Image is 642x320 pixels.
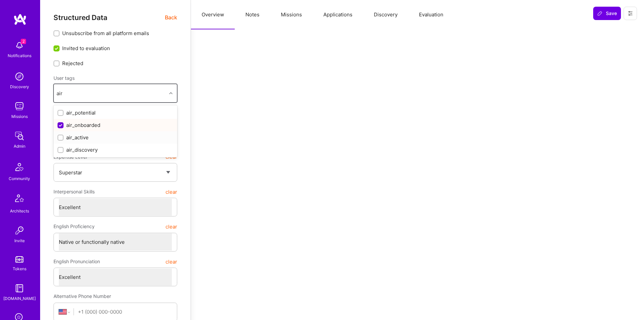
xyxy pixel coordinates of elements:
[15,256,23,263] img: tokens
[8,52,31,59] div: Notifications
[593,7,621,20] button: Save
[14,237,25,244] div: Invite
[165,13,177,22] span: Back
[13,70,26,83] img: discovery
[62,45,110,52] span: Invited to evaluation
[166,220,177,232] button: clear
[13,282,26,295] img: guide book
[3,295,36,302] div: [DOMAIN_NAME]
[21,39,26,44] span: 2
[58,134,173,141] div: air_active
[10,207,29,214] div: Architects
[11,113,28,120] div: Missions
[53,293,111,299] span: Alternative Phone Number
[62,60,83,67] span: Rejected
[597,10,617,17] span: Save
[13,265,26,272] div: Tokens
[13,224,26,237] img: Invite
[53,220,95,232] span: English Proficiency
[62,30,149,37] span: Unsubscribe from all platform emails
[13,100,26,113] img: teamwork
[9,175,30,182] div: Community
[53,256,100,268] span: English Pronunciation
[13,129,26,143] img: admin teamwork
[11,159,27,175] img: Community
[53,75,75,81] label: User tags
[10,83,29,90] div: Discovery
[11,191,27,207] img: Architects
[58,146,173,153] div: air_discovery
[166,186,177,198] button: clear
[166,256,177,268] button: clear
[169,92,173,95] i: icon Chevron
[13,39,26,52] img: bell
[53,186,95,198] span: Interpersonal Skills
[58,122,173,129] div: air_onboarded
[13,13,27,25] img: logo
[14,143,25,150] div: Admin
[53,13,107,22] span: Structured Data
[58,109,173,116] div: air_potential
